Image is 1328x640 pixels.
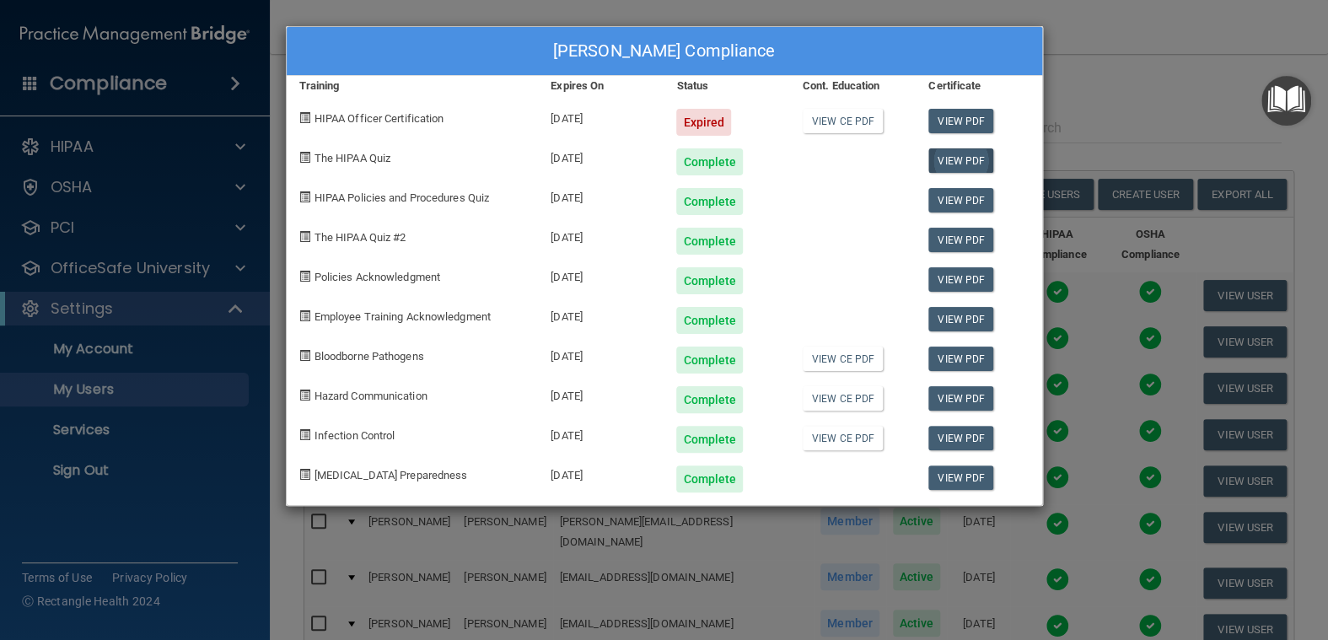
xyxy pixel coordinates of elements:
div: [DATE] [538,334,664,374]
a: View CE PDF [803,109,883,133]
a: View CE PDF [803,426,883,450]
div: [DATE] [538,255,664,294]
div: Complete [676,465,743,492]
a: View CE PDF [803,347,883,371]
a: View PDF [928,188,993,212]
div: Complete [676,307,743,334]
div: Complete [676,267,743,294]
div: Complete [676,386,743,413]
span: Policies Acknowledgment [315,271,440,283]
div: [PERSON_NAME] Compliance [287,27,1042,76]
button: Open Resource Center [1261,76,1311,126]
div: [DATE] [538,374,664,413]
div: [DATE] [538,453,664,492]
span: The HIPAA Quiz #2 [315,231,406,244]
div: Complete [676,426,743,453]
span: Bloodborne Pathogens [315,350,424,363]
span: Hazard Communication [315,390,427,402]
a: View PDF [928,307,993,331]
span: HIPAA Officer Certification [315,112,444,125]
span: The HIPAA Quiz [315,152,390,164]
div: Expires On [538,76,664,96]
a: View PDF [928,267,993,292]
div: [DATE] [538,136,664,175]
a: View PDF [928,228,993,252]
a: View PDF [928,109,993,133]
div: Complete [676,188,743,215]
div: Expired [676,109,731,136]
div: [DATE] [538,175,664,215]
a: View PDF [928,426,993,450]
a: View PDF [928,347,993,371]
div: [DATE] [538,413,664,453]
div: Training [287,76,539,96]
div: Certificate [916,76,1041,96]
a: View CE PDF [803,386,883,411]
div: Complete [676,148,743,175]
div: Complete [676,228,743,255]
span: Employee Training Acknowledgment [315,310,491,323]
span: HIPAA Policies and Procedures Quiz [315,191,489,204]
a: View PDF [928,386,993,411]
a: View PDF [928,465,993,490]
div: Status [664,76,789,96]
div: [DATE] [538,96,664,136]
div: [DATE] [538,215,664,255]
div: [DATE] [538,294,664,334]
div: Cont. Education [790,76,916,96]
span: [MEDICAL_DATA] Preparedness [315,469,468,481]
a: View PDF [928,148,993,173]
div: Complete [676,347,743,374]
span: Infection Control [315,429,395,442]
